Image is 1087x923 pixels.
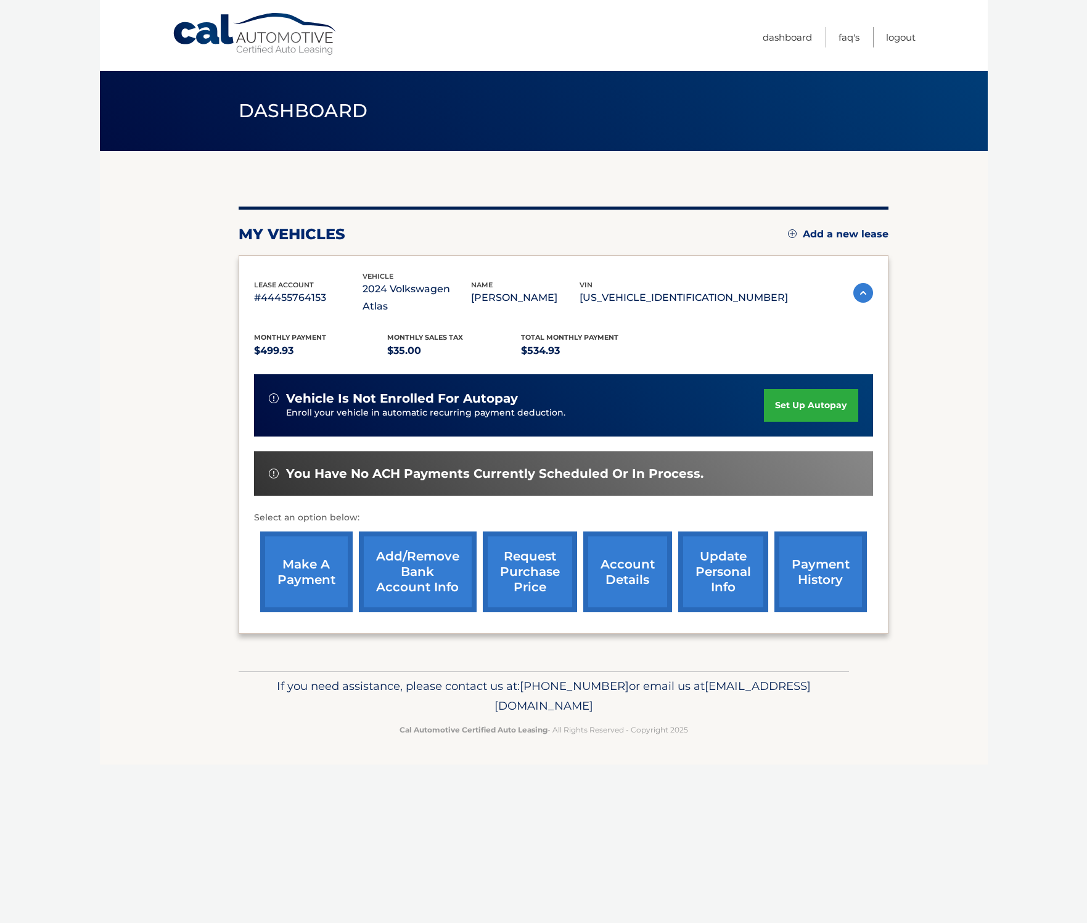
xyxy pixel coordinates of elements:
span: [PHONE_NUMBER] [520,679,629,693]
a: update personal info [678,531,768,612]
span: vehicle [363,272,393,281]
a: Cal Automotive [172,12,338,56]
a: account details [583,531,672,612]
p: #44455764153 [254,289,363,306]
a: set up autopay [764,389,858,422]
span: Total Monthly Payment [521,333,618,342]
p: $499.93 [254,342,388,359]
span: lease account [254,281,314,289]
p: - All Rights Reserved - Copyright 2025 [247,723,841,736]
p: [PERSON_NAME] [471,289,580,306]
img: alert-white.svg [269,393,279,403]
strong: Cal Automotive Certified Auto Leasing [400,725,548,734]
span: name [471,281,493,289]
h2: my vehicles [239,225,345,244]
p: Select an option below: [254,511,873,525]
a: request purchase price [483,531,577,612]
a: payment history [774,531,867,612]
span: Monthly sales Tax [387,333,463,342]
a: FAQ's [839,27,859,47]
span: Monthly Payment [254,333,326,342]
a: Add a new lease [788,228,888,240]
span: You have no ACH payments currently scheduled or in process. [286,466,703,482]
a: Logout [886,27,916,47]
p: $35.00 [387,342,521,359]
p: If you need assistance, please contact us at: or email us at [247,676,841,716]
span: [EMAIL_ADDRESS][DOMAIN_NAME] [494,679,811,713]
a: Add/Remove bank account info [359,531,477,612]
p: 2024 Volkswagen Atlas [363,281,471,315]
span: vin [580,281,593,289]
span: vehicle is not enrolled for autopay [286,391,518,406]
img: alert-white.svg [269,469,279,478]
p: $534.93 [521,342,655,359]
img: add.svg [788,229,797,238]
a: make a payment [260,531,353,612]
p: [US_VEHICLE_IDENTIFICATION_NUMBER] [580,289,788,306]
span: Dashboard [239,99,368,122]
p: Enroll your vehicle in automatic recurring payment deduction. [286,406,765,420]
img: accordion-active.svg [853,283,873,303]
a: Dashboard [763,27,812,47]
